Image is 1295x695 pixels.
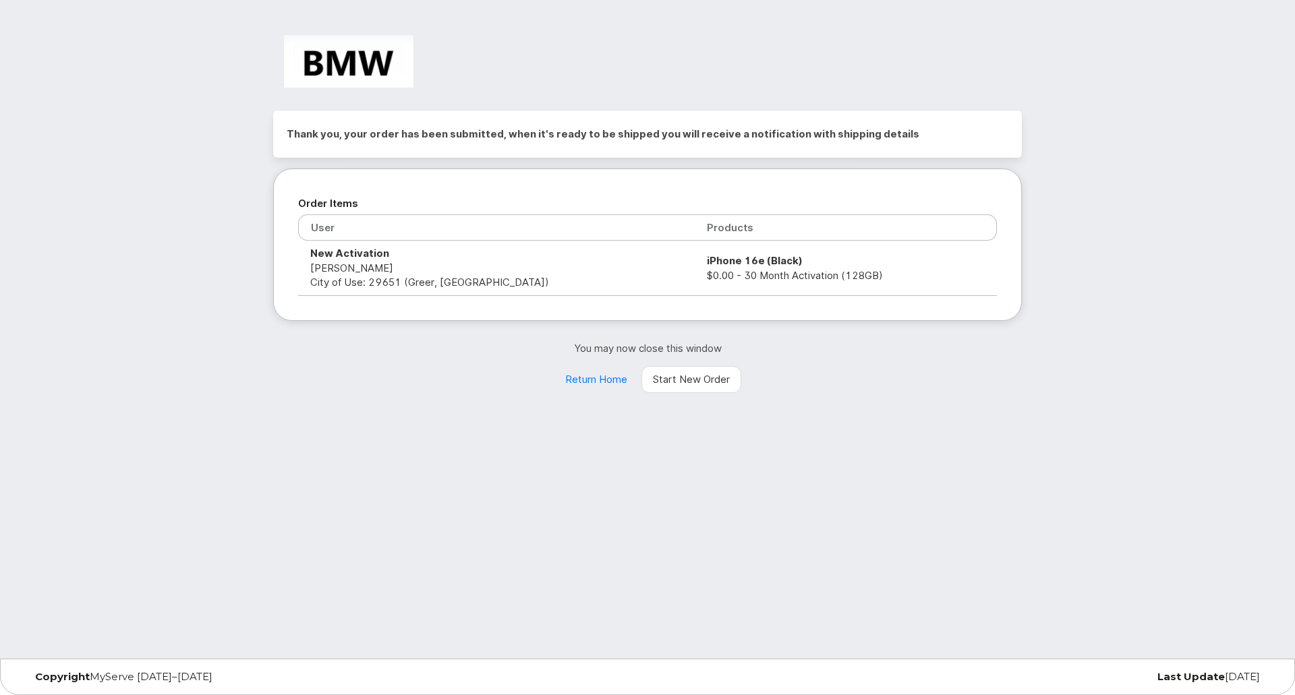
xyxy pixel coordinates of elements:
div: MyServe [DATE]–[DATE] [25,671,440,682]
p: You may now close this window [273,341,1022,355]
a: Return Home [554,366,639,393]
strong: Copyright [35,670,90,683]
td: [PERSON_NAME] City of Use: 29651 (Greer, [GEOGRAPHIC_DATA]) [298,241,695,295]
th: Products [695,214,997,241]
strong: iPhone 16e (Black) [707,254,803,267]
h2: Order Items [298,193,997,214]
img: BMW Manufacturing Co LLC [284,35,413,88]
div: [DATE] [855,671,1270,682]
strong: New Activation [310,247,389,260]
strong: Last Update [1157,670,1225,683]
h2: Thank you, your order has been submitted, when it's ready to be shipped you will receive a notifi... [287,124,1008,144]
a: Start New Order [641,366,741,393]
th: User [298,214,695,241]
td: $0.00 - 30 Month Activation (128GB) [695,241,997,295]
